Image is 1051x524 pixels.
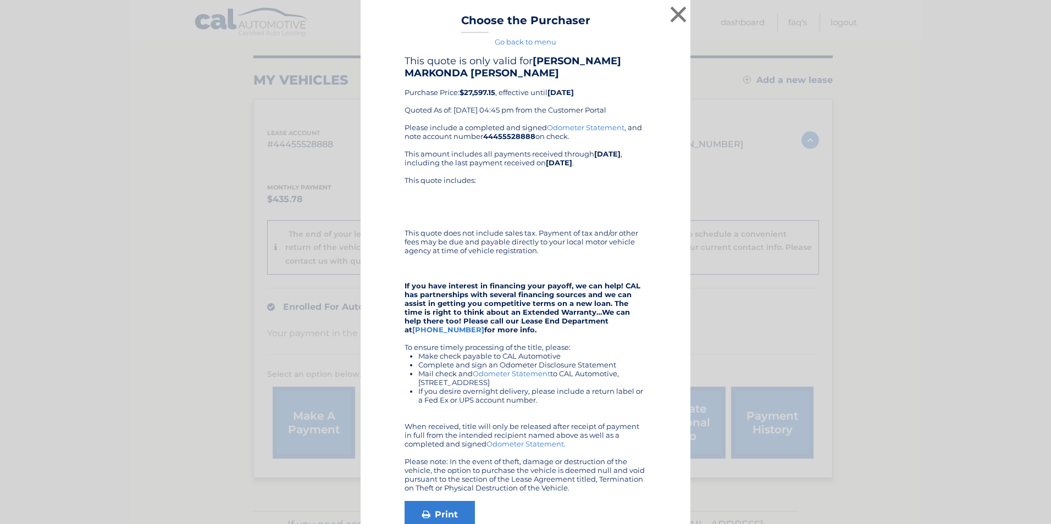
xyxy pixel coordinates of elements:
[483,132,535,141] b: 44455528888
[418,369,646,387] li: Mail check and to CAL Automotive, [STREET_ADDRESS]
[412,325,484,334] a: [PHONE_NUMBER]
[405,281,640,334] strong: If you have interest in financing your payoff, we can help! CAL has partnerships with several fin...
[495,37,556,46] a: Go back to menu
[418,387,646,404] li: If you desire overnight delivery, please include a return label or a Fed Ex or UPS account number.
[460,88,495,97] b: $27,597.15
[547,88,574,97] b: [DATE]
[547,123,624,132] a: Odometer Statement
[405,55,646,79] h4: This quote is only valid for
[405,123,646,492] div: Please include a completed and signed , and note account number on check. This amount includes al...
[405,176,646,220] div: This quote includes:
[418,360,646,369] li: Complete and sign an Odometer Disclosure Statement
[546,158,572,167] b: [DATE]
[486,439,564,448] a: Odometer Statement
[667,3,689,25] button: ×
[594,149,621,158] b: [DATE]
[405,55,621,79] b: [PERSON_NAME] MARKONDA [PERSON_NAME]
[473,369,550,378] a: Odometer Statement
[418,352,646,360] li: Make check payable to CAL Automotive
[405,55,646,123] div: Purchase Price: , effective until Quoted As of: [DATE] 04:45 pm from the Customer Portal
[461,14,590,33] h3: Choose the Purchaser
